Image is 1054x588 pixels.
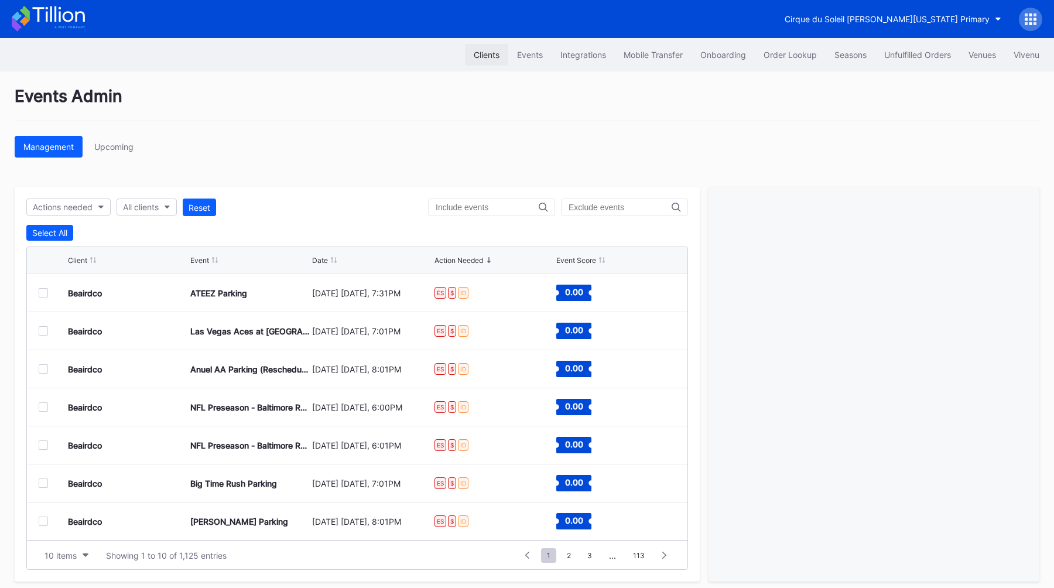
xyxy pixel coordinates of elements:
div: ES [434,287,446,299]
div: $ [448,325,456,337]
text: 0.00 [565,477,583,487]
div: [PERSON_NAME] Parking [190,517,288,527]
div: [DATE] [DATE], 7:31PM [312,288,432,298]
div: Showing 1 to 10 of 1,125 entries [106,551,227,560]
div: [DATE] [DATE], 6:01PM [312,440,432,450]
div: Beairdco [68,326,102,336]
div: ... [600,551,625,560]
div: Beairdco [68,402,102,412]
div: Onboarding [700,50,746,60]
button: Clients [465,44,508,66]
div: Select All [32,228,67,238]
button: Actions needed [26,199,111,216]
div: ATEEZ Parking [190,288,247,298]
div: Venues [969,50,996,60]
div: ES [434,515,446,527]
button: Events [508,44,552,66]
div: ID [458,515,468,527]
span: 3 [581,548,598,563]
div: Management [23,142,74,152]
div: $ [448,401,456,413]
button: Unfulfilled Orders [875,44,960,66]
div: [DATE] [DATE], 7:01PM [312,478,432,488]
button: 10 items [39,548,94,563]
text: 0.00 [565,287,583,297]
button: Mobile Transfer [615,44,692,66]
div: $ [448,477,456,489]
button: Cirque du Soleil [PERSON_NAME][US_STATE] Primary [776,8,1010,30]
text: 0.00 [565,401,583,411]
div: ES [434,477,446,489]
div: Order Lookup [764,50,817,60]
text: 0.00 [565,325,583,335]
div: NFL Preseason - Baltimore Ravens at [GEOGRAPHIC_DATA] [190,440,310,450]
div: Las Vegas Aces at [GEOGRAPHIC_DATA] [190,326,310,336]
div: Mobile Transfer [624,50,683,60]
div: Clients [474,50,499,60]
text: 0.00 [565,515,583,525]
text: 0.00 [565,439,583,449]
div: Client [68,256,87,265]
span: 113 [627,548,651,563]
div: ID [458,325,468,337]
div: Integrations [560,50,606,60]
button: Vivenu [1005,44,1048,66]
div: $ [448,287,456,299]
button: Upcoming [85,136,142,158]
div: Beairdco [68,364,102,374]
div: Date [312,256,328,265]
div: Beairdco [68,478,102,488]
div: ID [458,439,468,451]
span: 2 [561,548,577,563]
div: Vivenu [1014,50,1039,60]
div: Beairdco [68,288,102,298]
div: Upcoming [94,142,134,152]
button: Venues [960,44,1005,66]
div: Cirque du Soleil [PERSON_NAME][US_STATE] Primary [785,14,990,24]
div: $ [448,515,456,527]
div: Event [190,256,209,265]
div: $ [448,363,456,375]
div: Unfulfilled Orders [884,50,951,60]
div: ID [458,401,468,413]
div: Events Admin [15,86,1039,121]
div: Seasons [834,50,867,60]
div: Big Time Rush Parking [190,478,277,488]
div: 10 items [45,551,77,560]
div: ES [434,325,446,337]
span: 1 [541,548,556,563]
button: Management [15,136,83,158]
div: Event Score [556,256,596,265]
button: Seasons [826,44,875,66]
div: [DATE] [DATE], 8:01PM [312,364,432,374]
div: All clients [123,202,159,212]
div: Actions needed [33,202,93,212]
div: ID [458,477,468,489]
button: All clients [117,199,177,216]
button: Reset [183,199,216,216]
div: [DATE] [DATE], 7:01PM [312,326,432,336]
div: Action Needed [434,256,483,265]
button: Onboarding [692,44,755,66]
button: Order Lookup [755,44,826,66]
input: Include events [436,203,539,212]
div: ES [434,401,446,413]
button: Integrations [552,44,615,66]
button: Select All [26,225,73,241]
div: ID [458,287,468,299]
div: [DATE] [DATE], 8:01PM [312,517,432,527]
div: ES [434,363,446,375]
div: Beairdco [68,440,102,450]
div: Anuel AA Parking (Rescheduled from [DATE]) [190,364,310,374]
